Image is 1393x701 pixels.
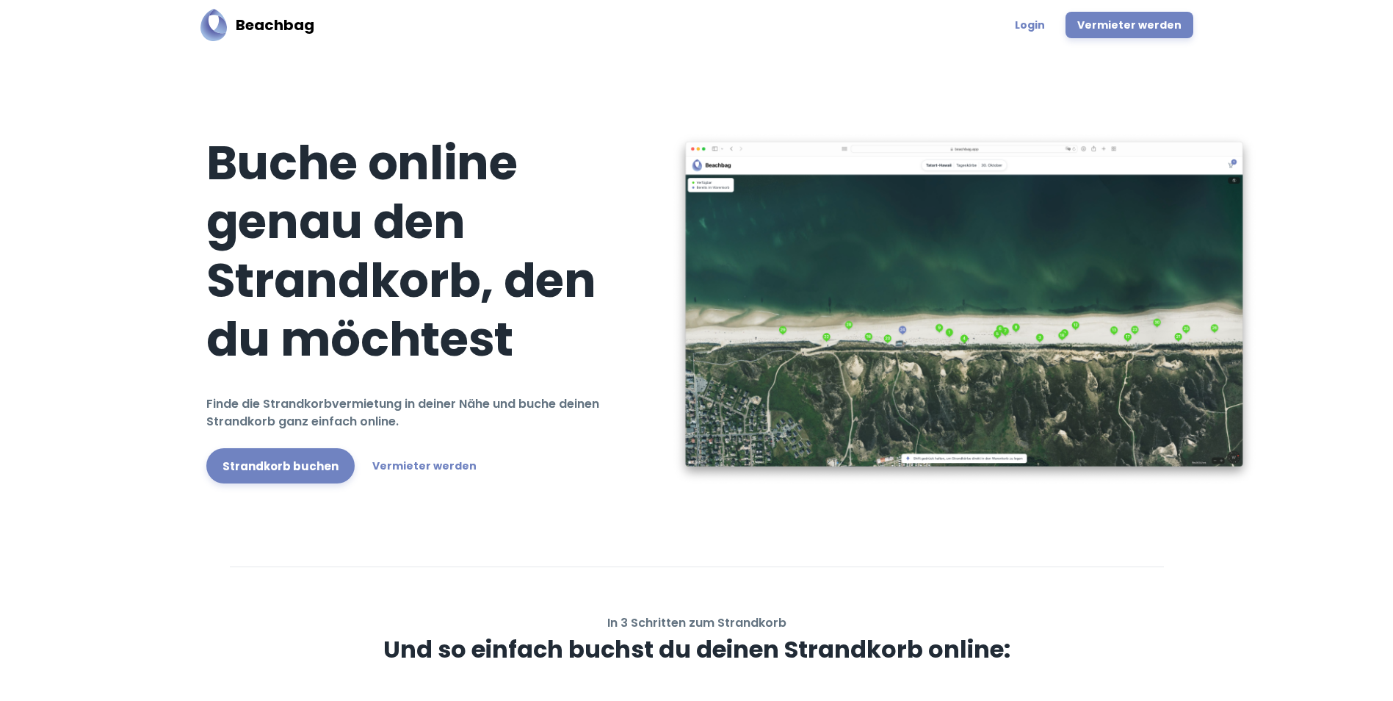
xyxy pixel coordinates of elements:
[366,453,485,479] a: Vermieter werden
[206,614,1187,632] h6: In 3 Schritten zum Strandkorb
[1007,12,1054,38] a: Login
[200,9,314,41] a: BeachbagBeachbag
[206,395,610,431] h6: Finde die Strandkorbvermietung in deiner Nähe und buche deinen Strandkorb ganz einfach online.
[1065,12,1193,38] a: Vermieter werden
[236,14,314,36] h5: Beachbag
[670,132,1258,487] img: Beachbag Map
[200,9,227,41] img: Beachbag
[206,632,1187,667] h3: Und so einfach buchst du deinen Strandkorb online:
[206,448,355,483] a: Strandkorb buchen
[206,134,647,378] h1: Buche online genau den Strandkorb, den du möchtest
